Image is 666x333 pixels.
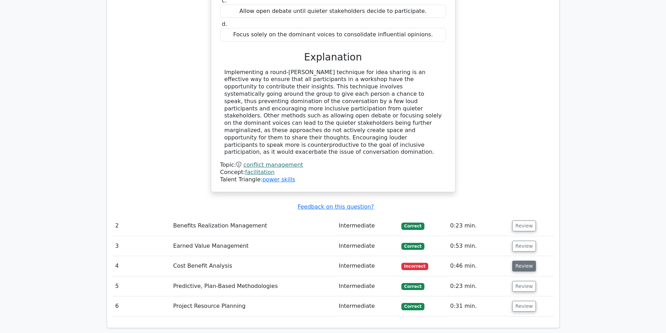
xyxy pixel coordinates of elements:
span: Correct [401,303,424,310]
td: Intermediate [336,236,399,256]
td: 6 [113,296,171,316]
div: Talent Triangle: [220,161,446,183]
td: Predictive, Plan-Based Methodologies [170,276,336,296]
td: 0:31 min. [447,296,509,316]
a: power skills [262,176,295,183]
button: Review [512,241,536,252]
button: Review [512,281,536,292]
button: Review [512,301,536,312]
td: 0:23 min. [447,216,509,236]
td: Intermediate [336,296,399,316]
div: Implementing a round-[PERSON_NAME] technique for idea sharing is an effective way to ensure that ... [224,69,442,156]
td: Project Resource Planning [170,296,336,316]
span: Incorrect [401,263,428,270]
a: conflict management [243,161,303,168]
td: Intermediate [336,216,399,236]
h3: Explanation [224,51,442,63]
button: Review [512,220,536,231]
td: 0:53 min. [447,236,509,256]
a: Feedback on this question? [298,203,374,210]
td: Intermediate [336,276,399,296]
td: Intermediate [336,256,399,276]
span: d. [222,21,227,27]
div: Focus solely on the dominant voices to consolidate influential opinions. [220,28,446,42]
td: Earned Value Management [170,236,336,256]
div: Allow open debate until quieter stakeholders decide to participate. [220,5,446,18]
div: Concept: [220,169,446,176]
td: Benefits Realization Management [170,216,336,236]
td: 5 [113,276,171,296]
a: facilitation [245,169,274,175]
td: 4 [113,256,171,276]
td: 3 [113,236,171,256]
td: 2 [113,216,171,236]
div: Topic: [220,161,446,169]
button: Review [512,261,536,272]
td: 0:46 min. [447,256,509,276]
td: Cost Benefit Analysis [170,256,336,276]
span: Correct [401,243,424,250]
span: Correct [401,223,424,230]
td: 0:23 min. [447,276,509,296]
span: Correct [401,283,424,290]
